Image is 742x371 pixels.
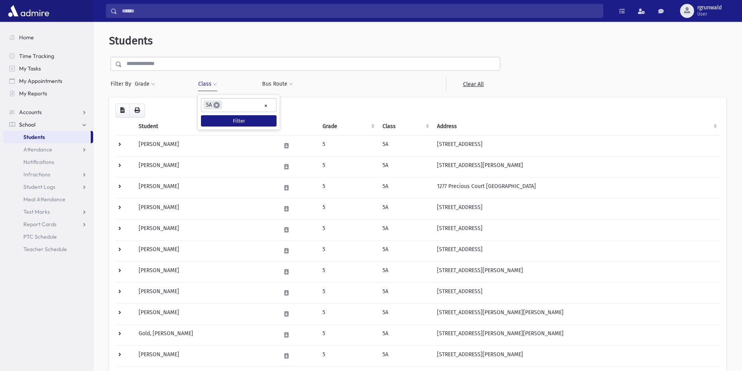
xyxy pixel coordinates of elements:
[432,156,720,177] td: [STREET_ADDRESS][PERSON_NAME]
[378,303,432,324] td: 5A
[134,261,276,282] td: [PERSON_NAME]
[378,118,432,135] th: Class: activate to sort column ascending
[378,324,432,345] td: 5A
[378,156,432,177] td: 5A
[432,118,720,135] th: Address: activate to sort column ascending
[23,183,55,190] span: Student Logs
[432,198,720,219] td: [STREET_ADDRESS]
[432,282,720,303] td: [STREET_ADDRESS]
[3,168,93,181] a: Infractions
[432,240,720,261] td: [STREET_ADDRESS]
[318,345,378,366] td: 5
[109,34,153,47] span: Students
[134,135,276,156] td: [PERSON_NAME]
[432,177,720,198] td: 1277 Precious Court [GEOGRAPHIC_DATA]
[134,324,276,345] td: Gold, [PERSON_NAME]
[318,156,378,177] td: 5
[134,118,276,135] th: Student: activate to sort column descending
[318,303,378,324] td: 5
[378,240,432,261] td: 5A
[378,219,432,240] td: 5A
[115,104,130,118] button: CSV
[3,118,93,131] a: School
[134,219,276,240] td: [PERSON_NAME]
[318,261,378,282] td: 5
[318,177,378,198] td: 5
[129,104,145,118] button: Print
[198,77,217,91] button: Class
[3,106,93,118] a: Accounts
[19,77,62,84] span: My Appointments
[3,87,93,100] a: My Reports
[201,115,277,127] button: Filter
[264,101,268,110] span: Remove all items
[117,4,603,18] input: Search
[318,118,378,135] th: Grade: activate to sort column ascending
[3,156,93,168] a: Notifications
[378,135,432,156] td: 5A
[3,62,93,75] a: My Tasks
[3,230,93,243] a: PTC Schedule
[134,77,155,91] button: Grade
[432,135,720,156] td: [STREET_ADDRESS]
[23,246,67,253] span: Teacher Schedule
[432,261,720,282] td: [STREET_ADDRESS][PERSON_NAME]
[378,261,432,282] td: 5A
[432,303,720,324] td: [STREET_ADDRESS][PERSON_NAME][PERSON_NAME]
[318,135,378,156] td: 5
[318,282,378,303] td: 5
[446,77,500,91] a: Clear All
[19,34,34,41] span: Home
[3,31,93,44] a: Home
[134,282,276,303] td: [PERSON_NAME]
[23,134,45,141] span: Students
[19,109,42,116] span: Accounts
[3,131,91,143] a: Students
[19,90,47,97] span: My Reports
[3,243,93,255] a: Teacher Schedule
[134,198,276,219] td: [PERSON_NAME]
[3,143,93,156] a: Attendance
[3,50,93,62] a: Time Tracking
[6,3,51,19] img: AdmirePro
[3,206,93,218] a: Test Marks
[23,171,50,178] span: Infractions
[378,345,432,366] td: 5A
[318,240,378,261] td: 5
[3,218,93,230] a: Report Cards
[134,303,276,324] td: [PERSON_NAME]
[23,158,54,165] span: Notifications
[262,77,293,91] button: Bus Route
[213,102,220,108] span: ×
[318,219,378,240] td: 5
[318,198,378,219] td: 5
[378,177,432,198] td: 5A
[19,53,54,60] span: Time Tracking
[19,65,41,72] span: My Tasks
[697,11,722,17] span: User
[432,345,720,366] td: [STREET_ADDRESS][PERSON_NAME]
[432,324,720,345] td: [STREET_ADDRESS][PERSON_NAME][PERSON_NAME]
[23,233,57,240] span: PTC Schedule
[23,221,56,228] span: Report Cards
[3,193,93,206] a: Meal Attendance
[134,177,276,198] td: [PERSON_NAME]
[19,121,35,128] span: School
[3,75,93,87] a: My Appointments
[134,345,276,366] td: [PERSON_NAME]
[111,80,134,88] span: Filter By
[697,5,722,11] span: rgrunwald
[318,324,378,345] td: 5
[23,208,50,215] span: Test Marks
[134,240,276,261] td: [PERSON_NAME]
[378,198,432,219] td: 5A
[23,146,52,153] span: Attendance
[134,156,276,177] td: [PERSON_NAME]
[378,282,432,303] td: 5A
[3,181,93,193] a: Student Logs
[204,100,222,109] li: 5A
[432,219,720,240] td: [STREET_ADDRESS]
[23,196,65,203] span: Meal Attendance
